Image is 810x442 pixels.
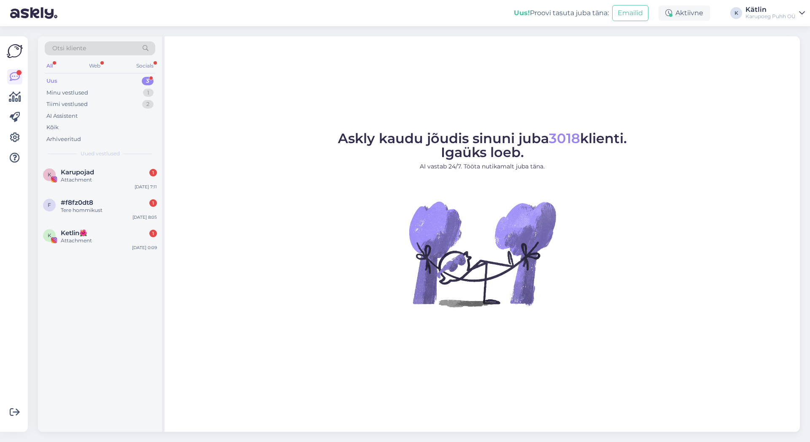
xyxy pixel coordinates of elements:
[514,9,530,17] b: Uus!
[46,77,57,85] div: Uus
[659,5,710,21] div: Aktiivne
[132,214,157,220] div: [DATE] 8:05
[46,123,59,132] div: Kõik
[45,60,54,71] div: All
[87,60,102,71] div: Web
[48,171,51,178] span: K
[612,5,648,21] button: Emailid
[61,168,94,176] span: Karupojad
[730,7,742,19] div: K
[745,6,805,20] a: KätlinKarupoeg Puhh OÜ
[81,150,120,157] span: Uued vestlused
[149,230,157,237] div: 1
[61,237,157,244] div: Attachment
[745,13,796,20] div: Karupoeg Puhh OÜ
[61,176,157,184] div: Attachment
[549,130,580,146] span: 3018
[135,184,157,190] div: [DATE] 7:11
[149,199,157,207] div: 1
[745,6,796,13] div: Kätlin
[61,206,157,214] div: Tere hommikust
[338,130,627,160] span: Askly kaudu jõudis sinuni juba klienti. Igaüks loeb.
[52,44,86,53] span: Otsi kliente
[46,112,78,120] div: AI Assistent
[135,60,155,71] div: Socials
[46,89,88,97] div: Minu vestlused
[142,77,154,85] div: 3
[406,178,558,330] img: No Chat active
[514,8,609,18] div: Proovi tasuta juba täna:
[48,202,51,208] span: f
[143,89,154,97] div: 1
[142,100,154,108] div: 2
[61,199,93,206] span: #f8fz0dt8
[149,169,157,176] div: 1
[132,244,157,251] div: [DATE] 0:09
[338,162,627,171] p: AI vastab 24/7. Tööta nutikamalt juba täna.
[61,229,87,237] span: Ketlin🌺
[7,43,23,59] img: Askly Logo
[48,232,51,239] span: K
[46,135,81,144] div: Arhiveeritud
[46,100,88,108] div: Tiimi vestlused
